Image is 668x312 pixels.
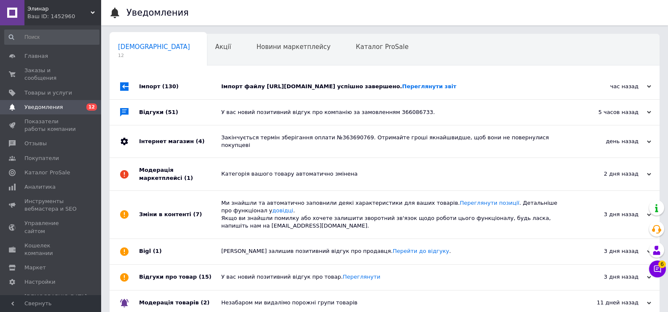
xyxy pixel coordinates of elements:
[196,138,204,144] span: (4)
[256,43,330,51] span: Новини маркетплейсу
[567,170,651,178] div: 2 дня назад
[139,265,221,290] div: Відгуки про товар
[27,5,91,13] span: Элинар
[24,140,47,147] span: Отзывы
[24,264,46,271] span: Маркет
[221,170,567,178] div: Категорія вашого товару автоматично змінена
[118,52,190,59] span: 12
[4,30,99,45] input: Поиск
[139,158,221,190] div: Модерація маркетплейсі
[24,67,78,82] span: Заказы и сообщения
[201,299,209,306] span: (2)
[221,299,567,307] div: Незабаром ми видалімо порожні групи товарів
[184,175,193,181] span: (1)
[272,207,293,214] a: довідці
[24,183,56,191] span: Аналитика
[24,220,78,235] span: Управление сайтом
[567,138,651,145] div: день назад
[24,242,78,257] span: Кошелек компании
[27,13,101,20] div: Ваш ID: 1452960
[24,89,72,97] span: Товары и услуги
[402,83,456,90] a: Переглянути звіт
[567,299,651,307] div: 11 дней назад
[139,191,221,239] div: Зміни в контенті
[221,273,567,281] div: У вас новий позитивний відгук про товар.
[24,118,78,133] span: Показатели работы компании
[221,109,567,116] div: У вас новий позитивний відгук про компанію за замовленням 366086733.
[139,125,221,157] div: Інтернет магазин
[567,247,651,255] div: 3 дня назад
[460,200,519,206] a: Переглянути позиції
[199,274,212,280] span: (15)
[24,103,63,111] span: Уведомления
[162,83,179,90] span: (130)
[393,248,449,254] a: Перейти до відгуку
[166,109,178,115] span: (51)
[24,52,48,60] span: Главная
[567,83,651,90] div: час назад
[139,74,221,99] div: Імпорт
[153,248,162,254] span: (1)
[118,43,190,51] span: [DEMOGRAPHIC_DATA]
[356,43,408,51] span: Каталог ProSale
[86,103,97,111] span: 12
[221,83,567,90] div: Імпорт файлу [URL][DOMAIN_NAME] успішно завершено.
[221,134,567,149] div: Закінчується термін зберігання оплати №363690769. Отримайте гроші якнайшвидше, щоб вони не поверн...
[126,8,189,18] h1: Уведомления
[24,198,78,213] span: Инструменты вебмастера и SEO
[24,278,55,286] span: Настройки
[139,100,221,125] div: Відгуки
[193,211,202,217] span: (7)
[215,43,231,51] span: Акції
[658,260,666,268] span: 6
[221,247,567,255] div: [PERSON_NAME] залишив позитивний відгук про продавця. .
[567,211,651,218] div: 3 дня назад
[221,199,567,230] div: Ми знайшли та автоматично заповнили деякі характеристики для ваших товарів. . Детальніше про функ...
[139,239,221,264] div: Bigl
[567,109,651,116] div: 5 часов назад
[343,274,380,280] a: Переглянути
[24,155,59,162] span: Покупатели
[567,273,651,281] div: 3 дня назад
[24,169,70,176] span: Каталог ProSale
[649,260,666,277] button: Чат с покупателем6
